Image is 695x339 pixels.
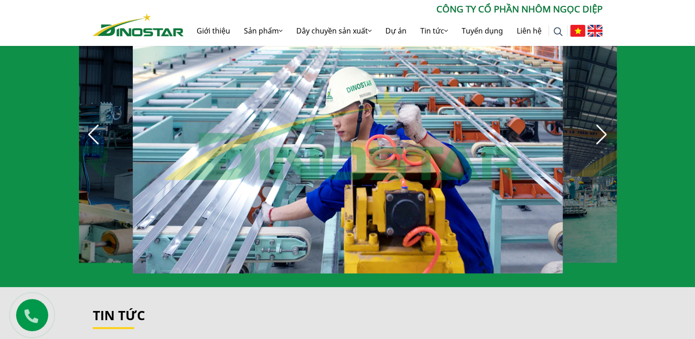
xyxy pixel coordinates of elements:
a: Liên hệ [510,16,548,45]
a: Tin tức [93,306,145,324]
a: Tin tức [413,16,455,45]
img: search [554,27,563,36]
div: Next slide [592,124,612,145]
img: Tiếng Việt [570,25,585,37]
a: Sản phẩm [237,16,289,45]
img: Nhôm Dinostar [93,13,184,36]
a: Tuyển dụng [455,16,510,45]
a: Dây chuyền sản xuất [289,16,379,45]
div: 17 / 30 [133,6,563,274]
a: Nhôm Dinostar [93,11,184,36]
img: English [588,25,603,37]
div: Previous slide [84,124,104,145]
a: Dự án [379,16,413,45]
a: Giới thiệu [190,16,237,45]
p: CÔNG TY CỔ PHẦN NHÔM NGỌC DIỆP [184,2,603,16]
